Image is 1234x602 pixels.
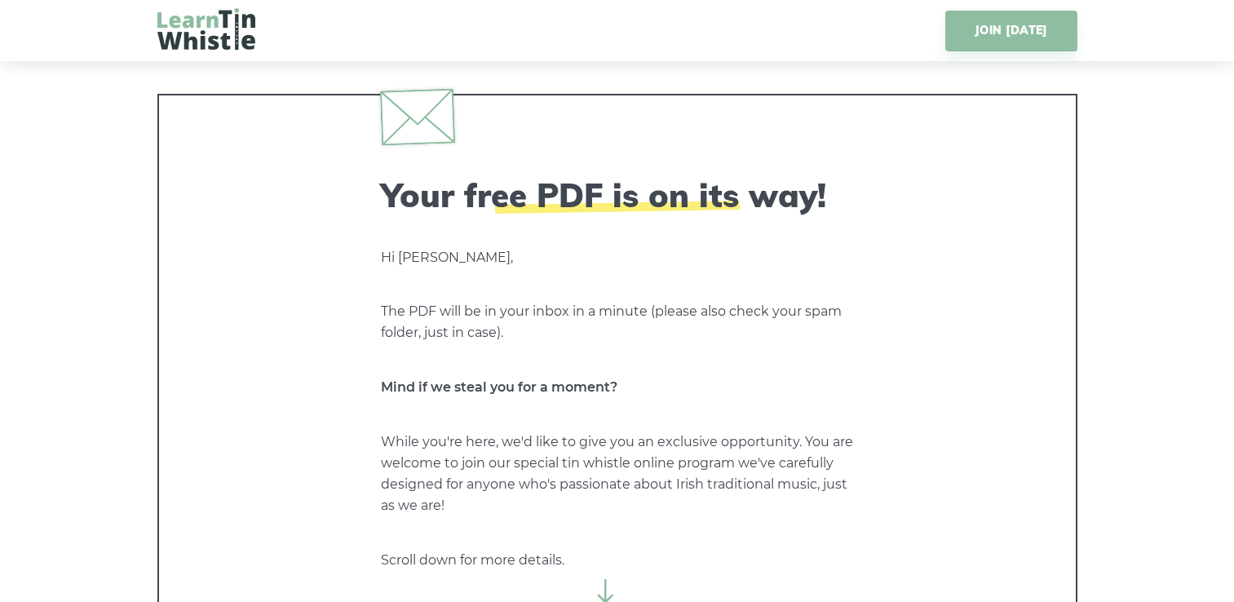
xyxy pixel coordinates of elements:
p: Hi [PERSON_NAME], [381,247,854,268]
p: The PDF will be in your inbox in a minute (please also check your spam folder, just in case). [381,301,854,343]
h2: Your free PDF is on its way! [381,175,854,215]
img: LearnTinWhistle.com [157,8,255,50]
img: envelope.svg [379,88,454,145]
p: While you're here, we'd like to give you an exclusive opportunity. You are welcome to join our sp... [381,432,854,516]
p: Scroll down for more details. [381,550,854,571]
strong: Mind if we steal you for a moment? [381,379,617,395]
a: JOIN [DATE] [945,11,1077,51]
